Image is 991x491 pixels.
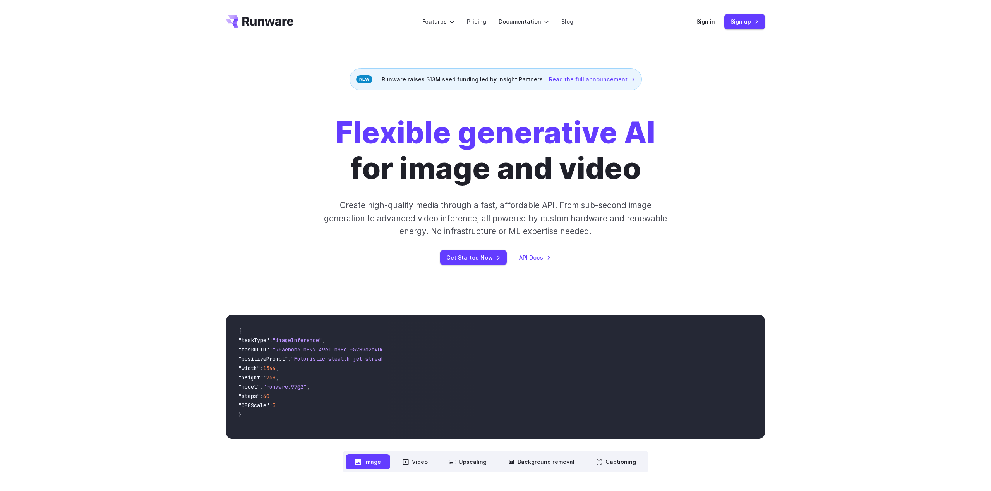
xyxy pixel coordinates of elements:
[323,199,668,238] p: Create high-quality media through a fast, affordable API. From sub-second image generation to adv...
[238,383,260,390] span: "model"
[238,393,260,400] span: "steps"
[291,355,573,362] span: "Futuristic stealth jet streaking through a neon-lit cityscape with glowing purple exhaust"
[238,346,269,353] span: "taskUUID"
[307,383,310,390] span: ,
[276,374,279,381] span: ,
[238,374,263,381] span: "height"
[440,454,496,469] button: Upscaling
[422,17,454,26] label: Features
[238,337,269,344] span: "taskType"
[263,365,276,372] span: 1344
[561,17,573,26] a: Blog
[519,253,551,262] a: API Docs
[226,15,293,28] a: Go to /
[269,393,273,400] span: ,
[269,346,273,353] span: :
[440,250,507,265] a: Get Started Now
[467,17,486,26] a: Pricing
[276,365,279,372] span: ,
[238,327,242,334] span: {
[269,337,273,344] span: :
[263,393,269,400] span: 40
[336,115,655,186] h1: for image and video
[499,17,549,26] label: Documentation
[273,346,390,353] span: "7f3ebcb6-b897-49e1-b98c-f5789d2d40d7"
[260,383,263,390] span: :
[238,411,242,418] span: }
[549,75,635,84] a: Read the full announcement
[724,14,765,29] a: Sign up
[696,17,715,26] a: Sign in
[587,454,645,469] button: Captioning
[336,115,655,151] strong: Flexible generative AI
[238,365,260,372] span: "width"
[393,454,437,469] button: Video
[322,337,325,344] span: ,
[266,374,276,381] span: 768
[288,355,291,362] span: :
[350,68,642,90] div: Runware raises $13M seed funding led by Insight Partners
[260,393,263,400] span: :
[273,337,322,344] span: "imageInference"
[238,402,269,409] span: "CFGScale"
[263,374,266,381] span: :
[263,383,307,390] span: "runware:97@2"
[260,365,263,372] span: :
[273,402,276,409] span: 5
[346,454,390,469] button: Image
[499,454,584,469] button: Background removal
[238,355,288,362] span: "positivePrompt"
[269,402,273,409] span: :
